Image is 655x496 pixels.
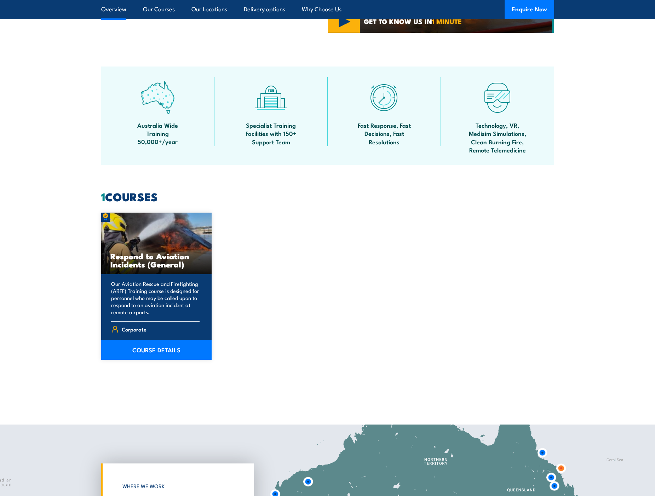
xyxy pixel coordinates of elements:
[141,81,174,114] img: auswide-icon
[122,324,146,335] span: Corporate
[110,252,203,268] h3: Respond to Aviation Incidents (General)
[352,121,416,146] span: Fast Response, Fast Decisions, Fast Resolutions
[101,188,105,205] strong: 1
[432,16,462,26] strong: 1 MINUTE
[122,480,229,492] h6: WHERE WE WORK
[254,81,288,114] img: facilities-icon
[367,81,401,114] img: fast-icon
[126,121,190,146] span: Australia Wide Training 50,000+/year
[481,81,514,114] img: tech-icon
[101,340,212,360] a: COURSE DETAILS
[239,121,303,146] span: Specialist Training Facilities with 150+ Support Team
[364,18,462,24] span: GET TO KNOW US IN
[111,280,200,316] p: Our Aviation Rescue and Firefighting (ARFF) Training course is designed for personnel who may be ...
[466,121,529,154] span: Technology, VR, Medisim Simulations, Clean Burning Fire, Remote Telemedicine
[101,191,554,201] h2: COURSES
